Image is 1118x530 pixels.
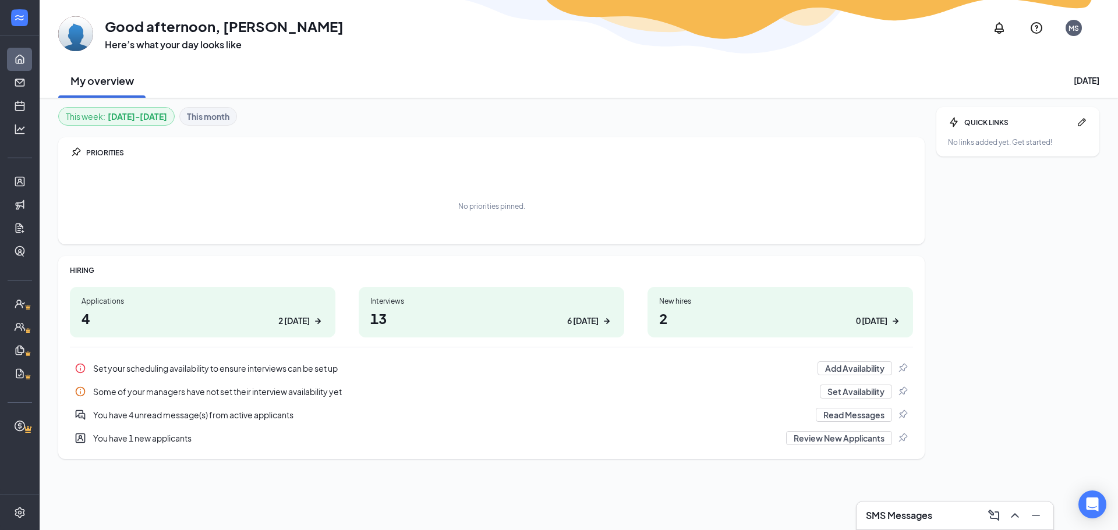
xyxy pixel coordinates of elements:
svg: Pin [897,432,908,444]
b: [DATE] - [DATE] [108,110,167,123]
div: New hires [659,296,901,306]
svg: DoubleChatActive [75,409,86,421]
div: MS [1069,23,1079,33]
svg: Analysis [14,123,26,135]
button: ComposeMessage [983,506,1002,525]
svg: Pen [1076,116,1088,128]
div: No links added yet. Get started! [948,137,1088,147]
svg: ArrowRight [312,315,324,327]
button: Minimize [1025,506,1044,525]
div: Interviews [370,296,613,306]
img: Michael Schwartz [58,16,93,51]
h1: 13 [370,308,613,328]
svg: Pin [897,362,908,374]
svg: Minimize [1029,508,1043,522]
div: 0 [DATE] [856,315,887,327]
svg: Settings [14,507,26,518]
svg: Info [75,386,86,397]
div: Applications [82,296,324,306]
div: You have 4 unread message(s) from active applicants [93,409,809,421]
svg: UserEntity [75,432,86,444]
a: UserEntityYou have 1 new applicantsReview New ApplicantsPin [70,426,913,450]
div: You have 1 new applicants [70,426,913,450]
button: Set Availability [820,385,892,399]
div: PRIORITIES [86,148,913,158]
div: This week : [66,110,167,123]
div: [DATE] [1074,74,1099,86]
div: No priorities pinned. [458,201,525,211]
div: 2 [DATE] [278,315,310,327]
svg: Pin [70,147,82,158]
button: Add Availability [818,361,892,375]
div: HIRING [70,265,913,275]
h1: Good afternoon, [PERSON_NAME] [105,16,344,36]
svg: ArrowRight [890,315,901,327]
h3: Here’s what your day looks like [105,38,344,51]
svg: ChevronUp [1008,508,1022,522]
svg: Pin [897,409,908,421]
a: New hires20 [DATE]ArrowRight [648,287,913,337]
a: InfoSet your scheduling availability to ensure interviews can be set upAdd AvailabilityPin [70,357,913,380]
svg: Info [75,362,86,374]
div: Open Intercom Messenger [1078,490,1106,518]
b: This month [187,110,229,123]
div: You have 4 unread message(s) from active applicants [70,403,913,426]
div: QUICK LINKS [964,118,1071,127]
div: 6 [DATE] [567,315,599,327]
button: Read Messages [816,408,892,422]
a: Applications42 [DATE]ArrowRight [70,287,335,337]
button: Review New Applicants [786,431,892,445]
div: Set your scheduling availability to ensure interviews can be set up [70,357,913,380]
svg: ArrowRight [601,315,613,327]
a: InfoSome of your managers have not set their interview availability yetSet AvailabilityPin [70,380,913,403]
div: Set your scheduling availability to ensure interviews can be set up [93,362,811,374]
h1: 4 [82,308,324,328]
div: Some of your managers have not set their interview availability yet [93,386,813,397]
h1: 2 [659,308,901,328]
h2: My overview [70,73,134,88]
svg: Pin [897,386,908,397]
svg: Bolt [948,116,960,128]
svg: WorkstreamLogo [13,12,25,23]
svg: ComposeMessage [987,508,1001,522]
svg: Notifications [992,21,1006,35]
div: You have 1 new applicants [93,432,779,444]
div: Some of your managers have not set their interview availability yet [70,380,913,403]
h3: SMS Messages [866,509,932,522]
a: Interviews136 [DATE]ArrowRight [359,287,624,337]
a: DoubleChatActiveYou have 4 unread message(s) from active applicantsRead MessagesPin [70,403,913,426]
svg: QuestionInfo [1029,21,1043,35]
button: ChevronUp [1004,506,1023,525]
